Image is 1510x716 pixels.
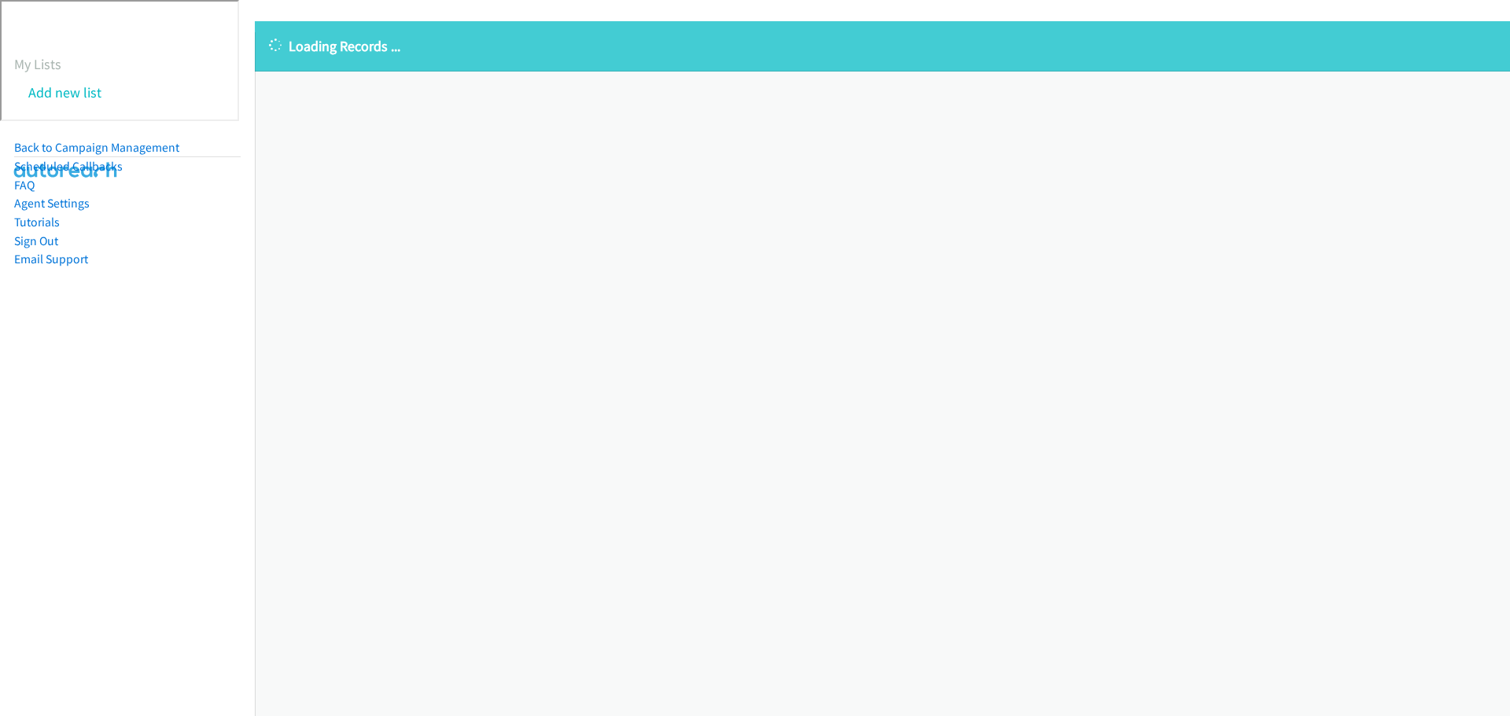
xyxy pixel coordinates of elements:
a: Add new list [28,83,101,101]
p: Loading Records ... [269,35,1496,57]
a: FAQ [14,178,35,193]
a: Sign Out [14,233,58,248]
a: Back to Campaign Management [14,140,179,155]
a: My Lists [14,55,61,73]
a: Tutorials [14,215,60,229]
a: Agent Settings [14,196,90,211]
a: Scheduled Callbacks [14,159,123,174]
a: Email Support [14,252,88,266]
